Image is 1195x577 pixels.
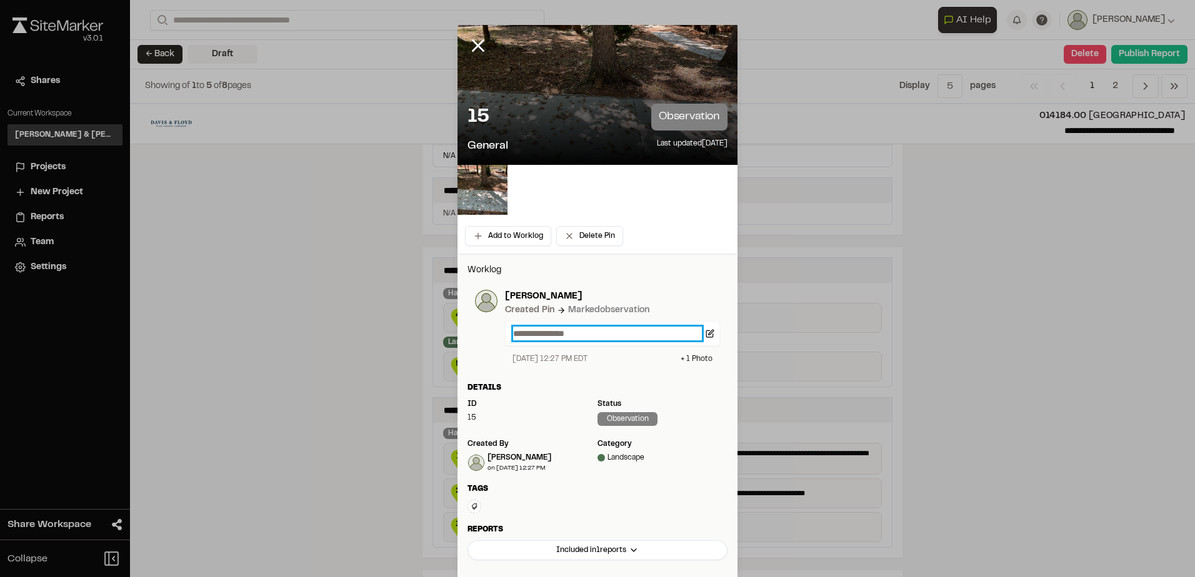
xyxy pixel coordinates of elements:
[467,412,597,423] div: 15
[475,290,497,312] img: photo
[512,353,587,365] div: [DATE] 12:27 PM EDT
[597,412,657,426] div: observation
[467,398,597,410] div: ID
[467,438,597,450] div: Created by
[681,353,712,365] div: + 1 Photo
[487,463,551,473] div: on [DATE] 12:27 PM
[457,165,507,215] img: file
[568,303,649,317] div: Marked observation
[597,398,727,410] div: Status
[465,226,551,246] button: Add to Worklog
[556,545,626,556] span: Included in 1 reports
[467,105,489,130] p: 15
[467,500,481,513] button: Edit Tags
[657,138,727,155] p: Last updated [DATE]
[556,226,623,246] button: Delete Pin
[467,483,727,495] div: Tags
[467,382,727,393] div: Details
[487,452,551,463] div: [PERSON_NAME]
[467,138,508,155] p: General
[467,524,727,535] div: Reports
[651,104,727,131] p: observation
[467,540,727,560] button: Included in1reports
[505,290,720,303] p: [PERSON_NAME]
[468,455,484,471] img: Jonathan Diaddigo
[597,438,727,450] div: category
[597,452,727,463] div: Landscape
[467,264,727,277] p: Worklog
[505,303,554,317] div: Created Pin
